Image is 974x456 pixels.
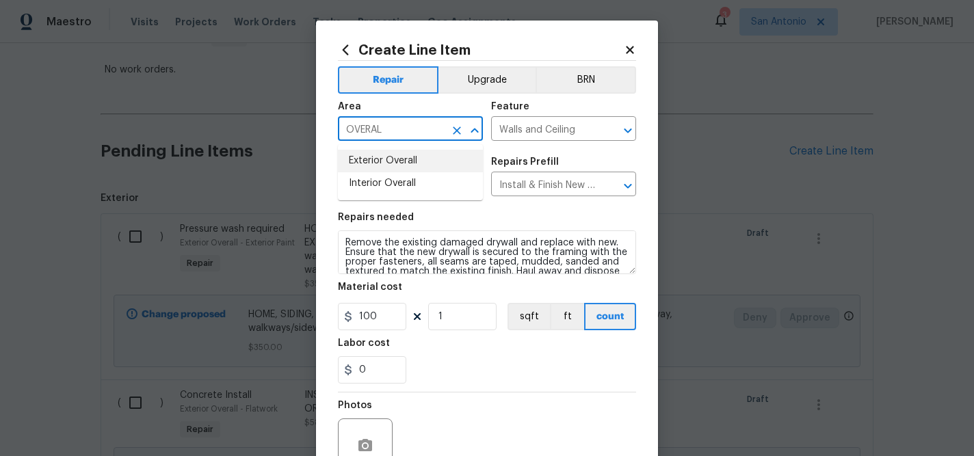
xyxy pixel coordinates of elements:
[465,121,484,140] button: Close
[338,102,361,111] h5: Area
[447,121,466,140] button: Clear
[338,401,372,410] h5: Photos
[338,213,414,222] h5: Repairs needed
[338,172,483,195] li: Interior Overall
[338,282,402,292] h5: Material cost
[618,121,637,140] button: Open
[338,338,390,348] h5: Labor cost
[550,303,584,330] button: ft
[338,66,438,94] button: Repair
[491,102,529,111] h5: Feature
[338,230,636,274] textarea: Remove the existing damaged drywall and replace with new. Ensure that the new drywall is secured ...
[536,66,636,94] button: BRN
[338,42,624,57] h2: Create Line Item
[338,150,483,172] li: Exterior Overall
[584,303,636,330] button: count
[438,66,536,94] button: Upgrade
[618,176,637,196] button: Open
[508,303,550,330] button: sqft
[491,157,559,167] h5: Repairs Prefill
